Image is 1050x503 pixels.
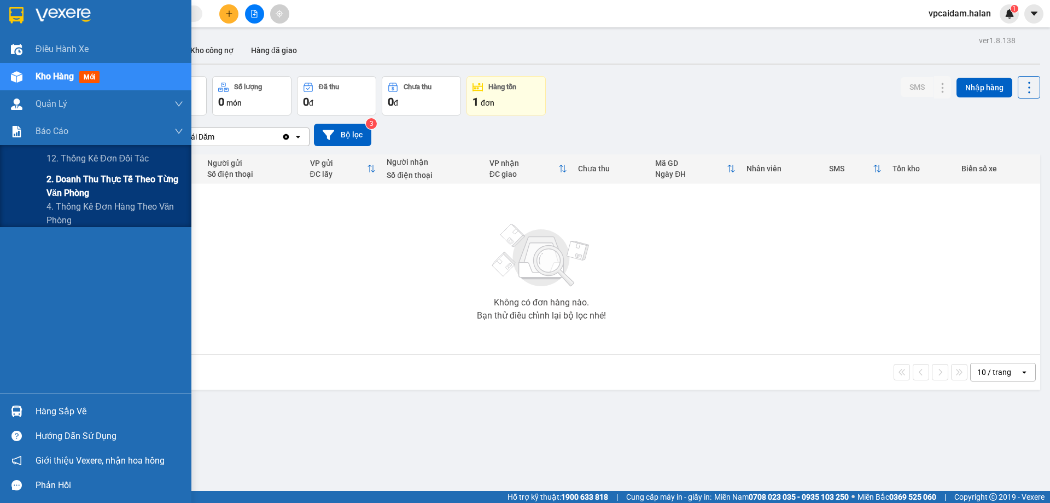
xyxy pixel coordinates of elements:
span: file-add [250,10,258,18]
button: caret-down [1024,4,1043,24]
button: Đã thu0đ [297,76,376,115]
th: Toggle SortBy [305,154,382,183]
button: plus [219,4,238,24]
button: aim [270,4,289,24]
button: Kho công nợ [182,37,242,63]
div: ĐC giao [489,170,559,178]
div: VP nhận [489,159,559,167]
button: Hàng đã giao [242,37,306,63]
button: file-add [245,4,264,24]
svg: open [1020,368,1029,377]
span: 4. Thống kê đơn hàng theo văn phòng [46,200,183,227]
div: Chưa thu [404,83,431,91]
span: Cung cấp máy in - giấy in: [626,491,711,503]
th: Toggle SortBy [650,154,740,183]
div: Không có đơn hàng nào. [494,298,589,307]
sup: 1 [1011,5,1018,13]
span: mới [79,71,100,83]
button: Số lượng0món [212,76,291,115]
div: Hàng sắp về [36,403,183,420]
span: đ [309,99,313,107]
img: logo-vxr [9,7,24,24]
span: Báo cáo [36,124,68,138]
div: Đã thu [319,83,339,91]
th: Toggle SortBy [484,154,573,183]
span: 0 [218,95,224,108]
span: Kho hàng [36,71,74,82]
input: Selected VP Cái Dăm. [215,131,217,142]
strong: 0708 023 035 - 0935 103 250 [749,493,849,501]
div: Tồn kho [892,164,950,173]
span: | [944,491,946,503]
span: aim [276,10,283,18]
img: warehouse-icon [11,44,22,55]
span: 1 [1012,5,1016,13]
span: Giới thiệu Vexere, nhận hoa hồng [36,454,165,467]
span: Miền Bắc [857,491,936,503]
svg: open [294,132,302,141]
img: icon-new-feature [1005,9,1014,19]
span: notification [11,455,22,466]
span: 12. Thống kê đơn đối tác [46,152,149,165]
span: đơn [481,99,494,107]
div: Biển số xe [961,164,1035,173]
div: Phản hồi [36,477,183,494]
span: Điều hành xe [36,42,89,56]
div: Số lượng [234,83,262,91]
img: warehouse-icon [11,406,22,417]
span: 0 [303,95,309,108]
button: SMS [901,77,934,97]
img: warehouse-icon [11,99,22,110]
span: 0 [388,95,394,108]
span: copyright [989,493,997,501]
img: solution-icon [11,126,22,137]
span: đ [394,99,398,107]
div: Bạn thử điều chỉnh lại bộ lọc nhé! [477,311,606,320]
span: question-circle [11,431,22,441]
span: ⚪️ [851,495,855,499]
button: Chưa thu0đ [382,76,461,115]
sup: 3 [366,118,377,129]
div: SMS [829,164,873,173]
div: Người nhận [387,158,478,166]
div: Số điện thoại [387,171,478,180]
span: Hỗ trợ kỹ thuật: [507,491,608,503]
span: | [616,491,618,503]
button: Hàng tồn1đơn [466,76,546,115]
div: Hàng tồn [488,83,516,91]
div: Số điện thoại [207,170,299,178]
div: ver 1.8.138 [979,34,1016,47]
strong: 1900 633 818 [561,493,608,501]
strong: 0369 525 060 [889,493,936,501]
span: caret-down [1029,9,1039,19]
span: 1 [472,95,479,108]
div: VP gửi [310,159,367,167]
div: Chưa thu [578,164,644,173]
span: down [174,100,183,108]
span: message [11,480,22,490]
span: vpcaidam.halan [920,7,1000,20]
div: Mã GD [655,159,726,167]
div: VP Cái Dăm [174,131,214,142]
div: Nhân viên [746,164,819,173]
button: Nhập hàng [956,78,1012,97]
span: Quản Lý [36,97,67,111]
div: ĐC lấy [310,170,367,178]
img: svg+xml;base64,PHN2ZyBjbGFzcz0ibGlzdC1wbHVnX19zdmciIHhtbG5zPSJodHRwOi8vd3d3LnczLm9yZy8yMDAwL3N2Zy... [487,217,596,294]
button: Bộ lọc [314,124,371,146]
svg: Clear value [282,132,290,141]
span: món [226,99,242,107]
div: Ngày ĐH [655,170,726,178]
span: down [174,127,183,136]
div: 10 / trang [977,367,1011,378]
img: warehouse-icon [11,71,22,83]
span: plus [225,10,233,18]
div: Người gửi [207,159,299,167]
span: 2. Doanh thu thực tế theo từng văn phòng [46,172,183,200]
th: Toggle SortBy [824,154,887,183]
span: Miền Nam [714,491,849,503]
div: Hướng dẫn sử dụng [36,428,183,444]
